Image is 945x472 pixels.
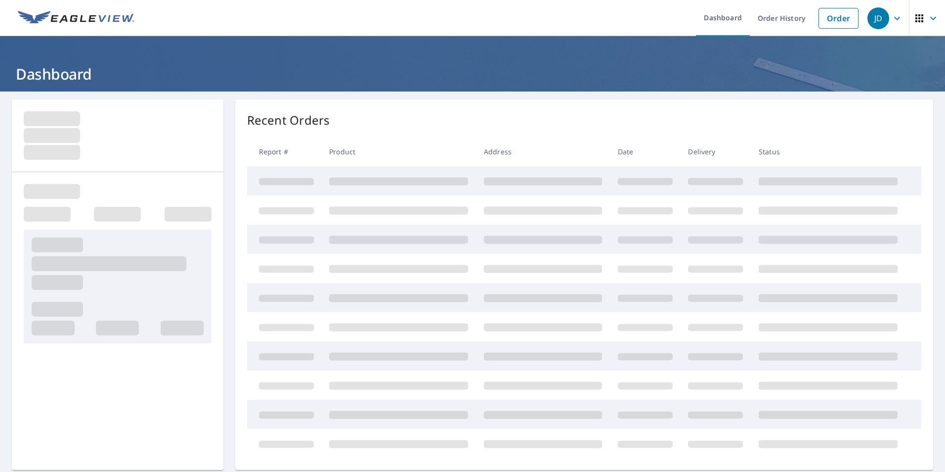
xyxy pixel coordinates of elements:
th: Delivery [680,137,751,166]
th: Status [751,137,905,166]
th: Product [321,137,476,166]
a: Order [818,8,859,29]
div: JD [867,7,889,29]
th: Address [476,137,610,166]
p: Recent Orders [247,111,330,129]
h1: Dashboard [12,64,933,84]
th: Report # [247,137,322,166]
img: EV Logo [18,11,134,26]
th: Date [610,137,681,166]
